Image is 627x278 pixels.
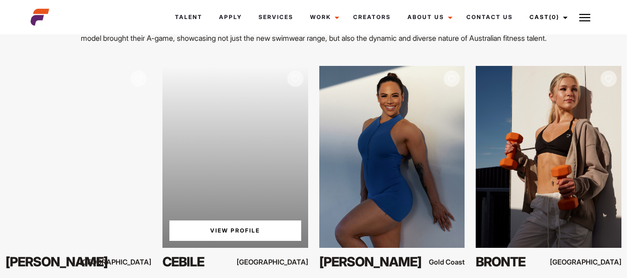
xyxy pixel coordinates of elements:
div: [GEOGRAPHIC_DATA] [578,256,621,268]
a: Apply [211,5,250,30]
div: [PERSON_NAME] [6,252,93,271]
div: Cebile [162,252,250,271]
div: Bronte [476,252,563,271]
div: [GEOGRAPHIC_DATA] [108,256,151,268]
a: Services [250,5,302,30]
img: Burger icon [579,12,590,23]
a: Talent [167,5,211,30]
div: [PERSON_NAME] [319,252,407,271]
div: Gold Coast [421,256,465,268]
a: Creators [345,5,399,30]
span: (0) [549,13,559,20]
a: View Cebile 'sProfile [169,220,301,241]
a: Cast(0) [521,5,573,30]
a: Contact Us [458,5,521,30]
div: [GEOGRAPHIC_DATA] [264,256,308,268]
a: About Us [399,5,458,30]
a: Work [302,5,345,30]
img: cropped-aefm-brand-fav-22-square.png [31,8,49,26]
